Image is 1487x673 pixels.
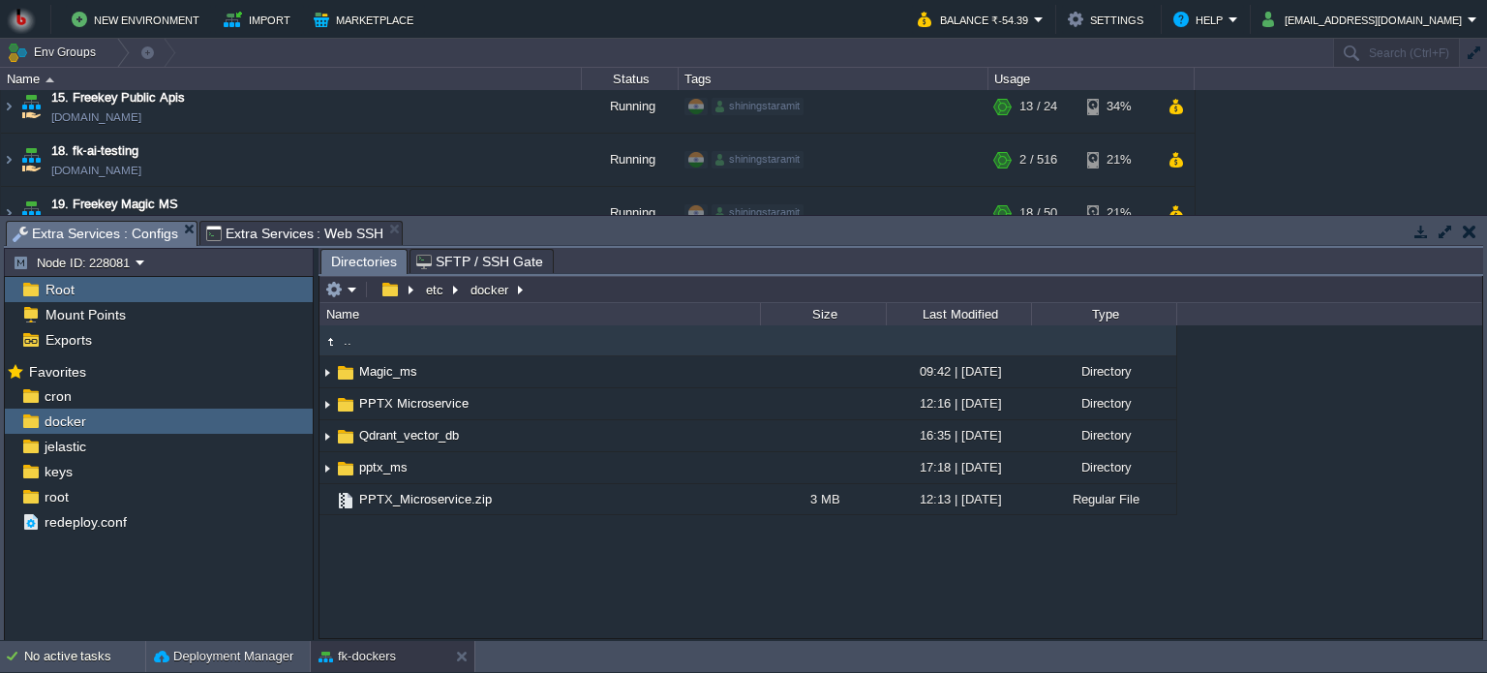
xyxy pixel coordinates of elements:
div: Running [582,134,679,186]
button: Env Groups [7,39,103,66]
a: Exports [42,331,95,349]
div: Name [2,68,581,90]
img: AMDAwAAAACH5BAEAAAAALAAAAAABAAEAAAICRAEAOw== [319,331,341,352]
span: Favorites [25,363,89,381]
span: SFTP / SSH Gate [416,250,543,273]
a: PPTX_Microservice.zip [356,491,495,507]
img: AMDAwAAAACH5BAEAAAAALAAAAAABAAEAAAICRAEAOw== [319,484,335,514]
img: AMDAwAAAACH5BAEAAAAALAAAAAABAAEAAAICRAEAOw== [319,389,335,419]
img: AMDAwAAAACH5BAEAAAAALAAAAAABAAEAAAICRAEAOw== [319,421,335,451]
button: Node ID: 228081 [13,254,136,271]
a: Magic_ms [356,363,420,380]
img: AMDAwAAAACH5BAEAAAAALAAAAAABAAEAAAICRAEAOw== [335,394,356,415]
div: 12:13 | [DATE] [886,484,1031,514]
a: .. [341,332,354,349]
div: Running [582,187,679,239]
div: shiningstaramit [712,98,804,115]
div: Name [321,303,760,325]
div: Running [582,80,679,133]
span: Extra Services : Web SSH [206,222,384,245]
img: AMDAwAAAACH5BAEAAAAALAAAAAABAAEAAAICRAEAOw== [1,187,16,239]
div: Directory [1031,388,1176,418]
div: 2 / 516 [1019,134,1057,186]
button: Marketplace [314,8,419,31]
a: jelastic [41,438,89,455]
img: AMDAwAAAACH5BAEAAAAALAAAAAABAAEAAAICRAEAOw== [335,426,356,447]
a: [DOMAIN_NAME] [51,161,141,180]
span: Directories [331,250,397,274]
div: Directory [1031,356,1176,386]
a: pptx_ms [356,459,410,475]
img: AMDAwAAAACH5BAEAAAAALAAAAAABAAEAAAICRAEAOw== [17,187,45,239]
button: [EMAIL_ADDRESS][DOMAIN_NAME] [1262,8,1468,31]
img: AMDAwAAAACH5BAEAAAAALAAAAAABAAEAAAICRAEAOw== [319,453,335,483]
div: Tags [680,68,987,90]
img: AMDAwAAAACH5BAEAAAAALAAAAAABAAEAAAICRAEAOw== [335,458,356,479]
img: AMDAwAAAACH5BAEAAAAALAAAAAABAAEAAAICRAEAOw== [319,357,335,387]
div: 09:42 | [DATE] [886,356,1031,386]
a: 15. Freekey Public Apis [51,88,185,107]
a: cron [41,387,75,405]
div: No active tasks [24,641,145,672]
a: 19. Freekey Magic MS [51,195,178,214]
a: redeploy.conf [41,513,130,531]
img: AMDAwAAAACH5BAEAAAAALAAAAAABAAEAAAICRAEAOw== [335,490,356,511]
img: AMDAwAAAACH5BAEAAAAALAAAAAABAAEAAAICRAEAOw== [1,80,16,133]
a: root [41,488,72,505]
div: Regular File [1031,484,1176,514]
div: shiningstaramit [712,204,804,222]
a: docker [41,413,89,430]
div: shiningstaramit [712,151,804,168]
a: PPTX Microservice [356,395,471,412]
button: Help [1173,8,1229,31]
div: 21% [1087,187,1150,239]
a: Qdrant_vector_db [356,427,462,444]
img: AMDAwAAAACH5BAEAAAAALAAAAAABAAEAAAICRAEAOw== [17,80,45,133]
div: Last Modified [888,303,1031,325]
div: Directory [1031,452,1176,482]
img: Bitss Techniques [7,5,36,34]
button: Import [224,8,296,31]
div: Usage [989,68,1194,90]
a: 18. fk-ai-testing [51,141,138,161]
button: Balance ₹-54.39 [918,8,1034,31]
button: etc [423,281,448,298]
input: Click to enter the path [319,276,1482,303]
a: [DOMAIN_NAME] [51,214,141,233]
div: Status [583,68,678,90]
button: New Environment [72,8,205,31]
div: 17:18 | [DATE] [886,452,1031,482]
div: Directory [1031,420,1176,450]
div: 16:35 | [DATE] [886,420,1031,450]
button: fk-dockers [319,647,396,666]
a: [DOMAIN_NAME] [51,107,141,127]
div: 34% [1087,80,1150,133]
button: Deployment Manager [154,647,293,666]
img: AMDAwAAAACH5BAEAAAAALAAAAAABAAEAAAICRAEAOw== [17,134,45,186]
span: Root [42,281,77,298]
span: Extra Services : Configs [13,222,178,246]
a: keys [41,463,76,480]
div: Type [1033,303,1176,325]
div: 12:16 | [DATE] [886,388,1031,418]
button: Settings [1068,8,1149,31]
div: 18 / 50 [1019,187,1057,239]
div: 3 MB [760,484,886,514]
img: AMDAwAAAACH5BAEAAAAALAAAAAABAAEAAAICRAEAOw== [1,134,16,186]
div: Size [762,303,886,325]
img: AMDAwAAAACH5BAEAAAAALAAAAAABAAEAAAICRAEAOw== [335,362,356,383]
div: 13 / 24 [1019,80,1057,133]
img: AMDAwAAAACH5BAEAAAAALAAAAAABAAEAAAICRAEAOw== [46,77,54,82]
